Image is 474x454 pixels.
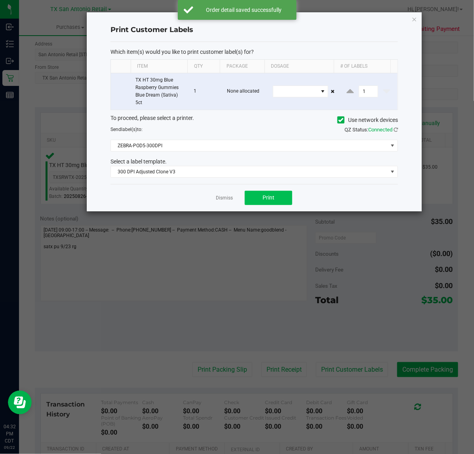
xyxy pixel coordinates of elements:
[187,60,220,73] th: Qty
[131,73,189,110] td: TX HT 30mg Blue Raspberry Gummies Blue Dream (Sativa) 5ct
[220,60,265,73] th: Package
[334,60,391,73] th: # of labels
[265,60,333,73] th: Dosage
[105,114,404,126] div: To proceed, please select a printer.
[110,25,398,35] h4: Print Customer Labels
[216,195,233,201] a: Dismiss
[245,191,292,205] button: Print
[345,127,398,133] span: QZ Status:
[131,60,188,73] th: Item
[223,73,268,110] td: None allocated
[189,73,222,110] td: 1
[8,391,32,414] iframe: Resource center
[111,140,388,151] span: ZEBRA-POD5-300DPI
[105,158,404,166] div: Select a label template.
[111,166,388,177] span: 300 DPI Adjusted Clone V3
[263,194,274,201] span: Print
[368,127,392,133] span: Connected
[110,127,143,132] span: Send to:
[110,48,398,55] p: Which item(s) would you like to print customer label(s) for?
[337,116,398,124] label: Use network devices
[121,127,137,132] span: label(s)
[198,6,291,14] div: Order detail saved successfully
